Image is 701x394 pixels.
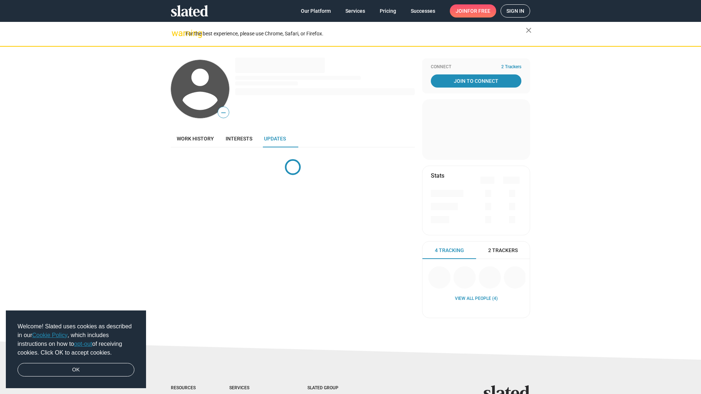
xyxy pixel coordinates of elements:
[32,332,68,338] a: Cookie Policy
[488,247,518,254] span: 2 Trackers
[374,4,402,18] a: Pricing
[18,363,134,377] a: dismiss cookie message
[456,4,490,18] span: Join
[501,4,530,18] a: Sign in
[431,64,521,70] div: Connect
[171,130,220,147] a: Work history
[411,4,435,18] span: Successes
[74,341,92,347] a: opt-out
[295,4,337,18] a: Our Platform
[18,322,134,357] span: Welcome! Slated uses cookies as described in our , which includes instructions on how to of recei...
[218,108,229,117] span: —
[185,29,526,39] div: For the best experience, please use Chrome, Safari, or Firefox.
[467,4,490,18] span: for free
[405,4,441,18] a: Successes
[229,385,278,391] div: Services
[432,74,520,88] span: Join To Connect
[6,310,146,389] div: cookieconsent
[220,130,258,147] a: Interests
[450,4,496,18] a: Joinfor free
[264,136,286,142] span: Updates
[226,136,252,142] span: Interests
[345,4,365,18] span: Services
[435,247,464,254] span: 4 Tracking
[431,172,444,179] mat-card-title: Stats
[258,130,292,147] a: Updates
[524,26,533,35] mat-icon: close
[501,64,521,70] span: 2 Trackers
[380,4,396,18] span: Pricing
[307,385,357,391] div: Slated Group
[172,29,180,38] mat-icon: warning
[171,385,200,391] div: Resources
[340,4,371,18] a: Services
[455,296,498,302] a: View all People (4)
[431,74,521,88] a: Join To Connect
[301,4,331,18] span: Our Platform
[177,136,214,142] span: Work history
[506,5,524,17] span: Sign in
